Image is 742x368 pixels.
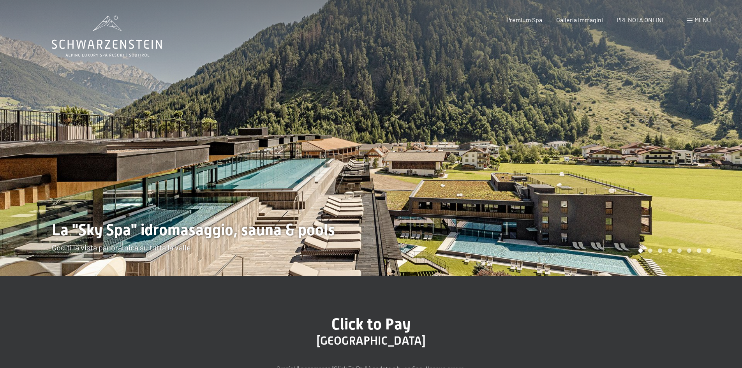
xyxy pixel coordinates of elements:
div: Carousel Page 4 [668,248,672,253]
div: Carousel Pagination [636,248,711,253]
div: Carousel Page 3 [658,248,662,253]
div: Carousel Page 1 (Current Slide) [638,248,643,253]
a: PRENOTA ONLINE [617,16,666,23]
span: Click to Pay [331,315,411,333]
div: Carousel Page 2 [648,248,652,253]
a: Premium Spa [506,16,542,23]
a: Galleria immagini [556,16,603,23]
span: Menu [694,16,711,23]
div: Carousel Page 8 [707,248,711,253]
div: Carousel Page 6 [687,248,691,253]
div: Carousel Page 7 [697,248,701,253]
div: Carousel Page 5 [677,248,682,253]
span: [GEOGRAPHIC_DATA] [317,334,426,347]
